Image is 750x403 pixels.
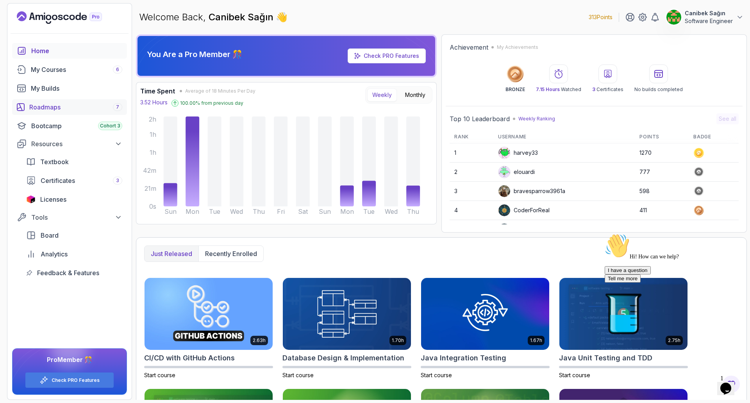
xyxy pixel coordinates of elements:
[144,278,273,379] a: CI/CD with GitHub Actions card2.63hCI/CD with GitHub ActionsStart course
[450,182,493,201] td: 3
[559,372,590,378] span: Start course
[100,123,120,129] span: Cohort 3
[21,154,127,170] a: textbook
[635,131,689,143] th: Points
[385,208,398,215] tspan: Wed
[29,102,122,112] div: Roadmaps
[40,195,66,204] span: Licenses
[559,278,688,379] a: Java Unit Testing and TDD card2.75hJava Unit Testing and TDDStart course
[21,192,127,207] a: licenses
[505,86,525,93] p: BRONZE
[12,99,127,115] a: roadmaps
[145,184,156,192] tspan: 21m
[666,9,744,25] button: user profile imageCanibek SağınSoftware Engineer
[497,44,538,50] p: My Achievements
[450,143,493,163] td: 1
[144,353,235,364] h2: CI/CD with GitHub Actions
[559,353,652,364] h2: Java Unit Testing and TDD
[450,43,488,52] h2: Achievement
[180,100,243,106] p: 100.00 % from previous day
[518,116,555,122] p: Weekly Ranking
[37,268,99,278] span: Feedback & Features
[116,66,119,73] span: 6
[363,208,375,215] tspan: Tue
[145,278,273,350] img: CI/CD with GitHub Actions card
[3,36,49,44] button: I have a question
[147,49,242,60] p: You Are a Pro Member 🎊
[21,265,127,281] a: feedback
[31,139,122,149] div: Resources
[592,86,623,93] p: Certificates
[150,131,156,138] tspan: 1h
[634,86,683,93] p: No builds completed
[421,353,506,364] h2: Java Integration Testing
[530,337,542,344] p: 1.67h
[367,88,397,102] button: Weekly
[21,246,127,262] a: analytics
[144,372,175,378] span: Start course
[407,208,419,215] tspan: Thu
[41,231,59,240] span: Board
[685,17,733,25] p: Software Engineer
[3,3,28,28] img: :wave:
[209,208,220,215] tspan: Tue
[319,208,331,215] tspan: Sun
[140,86,175,96] h3: Time Spent
[450,220,493,239] td: 5
[392,337,404,344] p: 1.70h
[450,163,493,182] td: 2
[116,104,119,110] span: 7
[283,278,411,350] img: Database Design & Implementation card
[21,227,127,243] a: board
[498,185,510,197] img: user profile image
[685,9,733,17] p: Canibek Sağın
[209,11,276,23] span: Canibek Sağın
[31,84,122,93] div: My Builds
[276,11,287,23] span: 👋
[635,163,689,182] td: 777
[186,208,199,215] tspan: Mon
[3,44,39,52] button: Tell me more
[12,62,127,77] a: courses
[498,166,535,178] div: elouardi
[282,353,404,364] h2: Database Design & Implementation
[298,208,308,215] tspan: Sat
[41,249,68,259] span: Analytics
[450,114,510,124] h2: Top 10 Leaderboard
[421,278,549,350] img: Java Integration Testing card
[364,52,419,59] a: Check PRO Features
[498,204,510,216] img: user profile image
[12,210,127,224] button: Tools
[421,278,550,379] a: Java Integration Testing card1.67hJava Integration TestingStart course
[400,88,430,102] button: Monthly
[52,377,100,383] a: Check PRO Features
[3,23,77,29] span: Hi! How can we help?
[536,86,560,92] span: 7.15 Hours
[421,372,452,378] span: Start course
[198,246,263,262] button: Recently enrolled
[498,204,550,217] div: CoderForReal
[31,46,122,56] div: Home
[12,137,127,151] button: Resources
[635,182,689,201] td: 598
[150,149,156,156] tspan: 1h
[253,208,265,215] tspan: Thu
[450,201,493,220] td: 4
[12,43,127,59] a: home
[589,13,612,21] p: 313 Points
[450,131,493,143] th: Rank
[635,143,689,163] td: 1270
[143,167,156,174] tspan: 42m
[116,177,119,184] span: 3
[25,372,114,388] button: Check PRO Features
[40,157,69,167] span: Textbook
[282,372,314,378] span: Start course
[635,201,689,220] td: 411
[3,3,144,52] div: 👋Hi! How can we help?I have a questionTell me more
[145,246,198,262] button: Just released
[348,48,426,63] a: Check PRO Features
[151,249,192,258] p: Just released
[592,86,595,92] span: 3
[689,131,739,143] th: Badge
